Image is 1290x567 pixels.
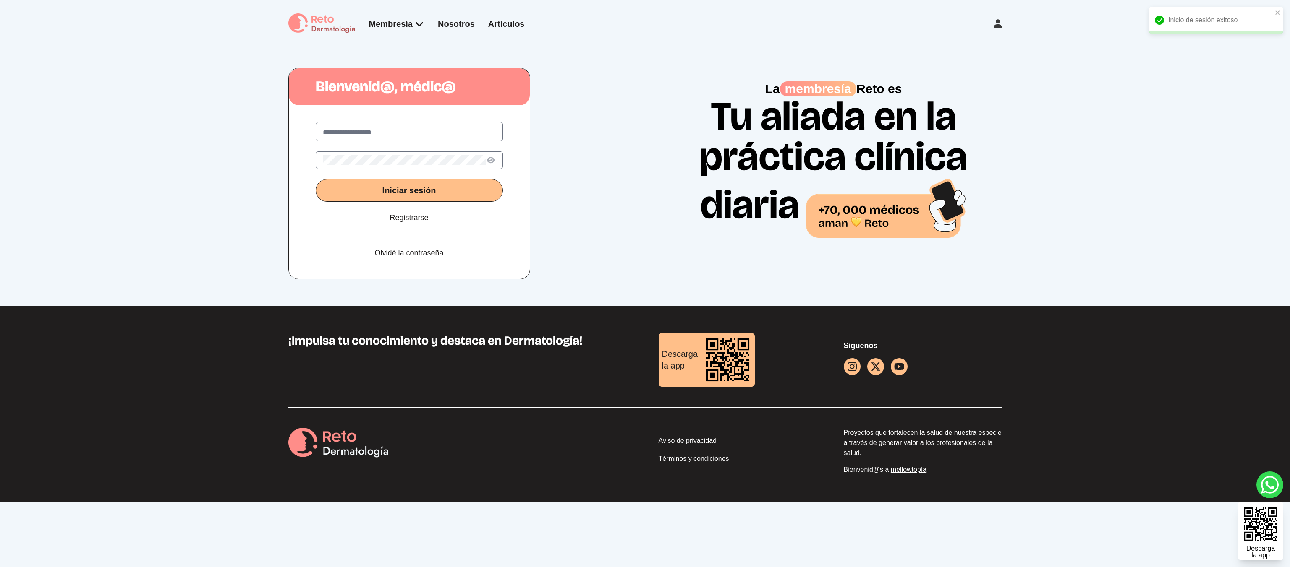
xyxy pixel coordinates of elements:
[844,340,1002,351] p: Síguenos
[891,358,908,375] a: youtube icon
[374,247,443,259] a: Olvidé la contraseña
[1275,9,1281,16] button: close
[844,358,861,375] a: instagram button
[1246,545,1275,559] div: Descarga la app
[701,333,755,387] img: download reto dermatología qr
[1149,7,1283,34] div: Inicio de sesión exitoso
[438,19,475,29] a: Nosotros
[844,465,1002,475] p: Bienvenid@s a
[316,179,503,202] button: Iniciar sesión
[288,428,389,459] img: Reto Derma logo
[1256,471,1283,498] a: whatsapp button
[488,19,525,29] a: Artículos
[289,78,530,95] h1: Bienvenid@, médic@
[780,81,856,96] span: membresía
[867,358,884,375] a: facebook button
[382,186,436,195] span: Iniciar sesión
[693,81,975,96] p: La Reto es
[369,18,425,30] div: Membresía
[891,466,926,473] a: mellowtopía
[659,345,701,375] div: Descarga la app
[659,436,817,449] a: Aviso de privacidad
[844,428,1002,458] p: Proyectos que fortalecen la salud de nuestra especie a través de generar valor a los profesionale...
[390,212,428,224] a: Registrarse
[288,333,632,348] h3: ¡Impulsa tu conocimiento y destaca en Dermatología!
[659,454,817,467] a: Términos y condiciones
[693,96,975,238] h1: Tu aliada en la práctica clínica diaria
[288,13,356,34] img: logo Reto dermatología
